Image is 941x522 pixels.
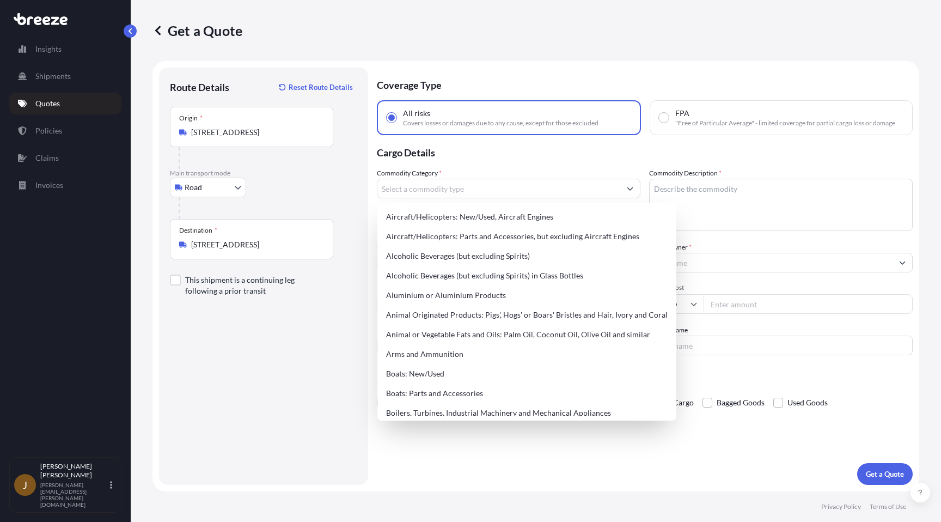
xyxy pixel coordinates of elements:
[382,266,672,286] div: Alcoholic Beverages (but excluding Spirits) in Glass Bottles
[649,336,913,355] input: Enter name
[179,114,203,123] div: Origin
[40,482,108,508] p: [PERSON_NAME][EMAIL_ADDRESS][PERSON_NAME][DOMAIN_NAME]
[170,81,229,94] p: Route Details
[787,394,828,411] span: Used Goods
[289,82,353,93] p: Reset Route Details
[170,169,357,178] p: Main transport mode
[821,502,861,511] a: Privacy Policy
[9,93,121,114] a: Quotes
[704,294,913,314] input: Enter amount
[382,305,672,325] div: Animal Originated Products: Pigs', Hogs' or Boars' Bristles and Hair, Ivory and Coral
[273,78,357,96] button: Reset Route Details
[377,325,431,336] label: Booking Reference
[35,125,62,136] p: Policies
[35,44,62,54] p: Insights
[377,168,442,179] label: Commodity Category
[185,275,325,296] label: This shipment is a continuing leg following a prior transit
[9,147,121,169] a: Claims
[9,65,121,87] a: Shipments
[185,182,202,193] span: Road
[40,462,108,479] p: [PERSON_NAME] [PERSON_NAME]
[866,469,904,479] p: Get a Quote
[870,502,906,511] a: Terms of Use
[382,227,672,246] div: Aircraft/Helicopters: Parts and Accessories, but excluding Aircraft Engines
[649,168,722,179] label: Commodity Description
[382,286,672,305] div: Aluminium or Aluminium Products
[377,242,640,251] span: Commodity Value
[377,135,913,168] p: Cargo Details
[675,119,895,128] span: "Free of Particular Average" - limited coverage for partial cargo loss or damage
[35,98,60,109] p: Quotes
[191,127,320,138] input: Origin
[377,294,640,314] button: LTL
[377,179,620,198] input: Select a commodity type
[675,108,689,119] span: FPA
[620,179,640,198] button: Show suggestions
[650,253,893,272] input: Full name
[382,364,672,384] div: Boats: New/Used
[649,283,913,292] span: Freight Cost
[377,377,913,386] p: Special Conditions
[35,71,71,82] p: Shipments
[152,22,242,39] p: Get a Quote
[191,239,320,250] input: Destination
[382,403,672,423] div: Boilers, Turbines, Industrial Machinery and Mechanical Appliances
[377,283,410,294] span: Load Type
[9,38,121,60] a: Insights
[382,207,672,227] div: Aircraft/Helicopters: New/Used, Aircraft Engines
[857,463,913,485] button: Get a Quote
[35,180,63,191] p: Invoices
[377,336,640,355] input: Your internal reference
[382,325,672,344] div: Animal or Vegetable Fats and Oils: Palm Oil, Coconut Oil, Olive Oil and similar
[9,174,121,196] a: Invoices
[382,344,672,364] div: Arms and Ammunition
[382,246,672,266] div: Alcoholic Beverages (but excluding Spirits)
[387,113,396,123] input: All risksCovers losses or damages due to any cause, except for those excluded
[9,120,121,142] a: Policies
[377,68,913,100] p: Coverage Type
[382,384,672,403] div: Boats: Parts and Accessories
[35,153,59,163] p: Claims
[23,479,27,490] span: J
[403,119,598,128] span: Covers losses or damages due to any cause, except for those excluded
[717,394,765,411] span: Bagged Goods
[893,253,912,272] button: Show suggestions
[403,108,430,119] span: All risks
[170,178,246,197] button: Select transport
[659,113,669,123] input: FPA"Free of Particular Average" - limited coverage for partial cargo loss or damage
[179,226,217,235] div: Destination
